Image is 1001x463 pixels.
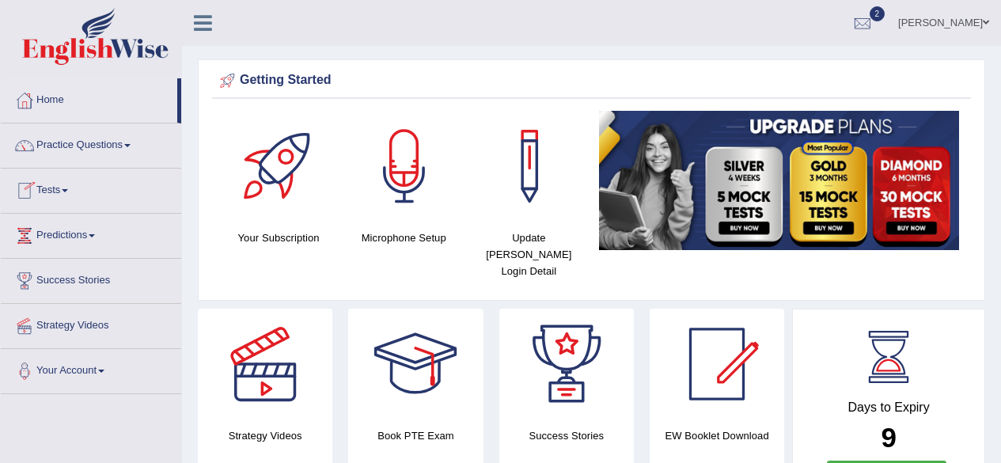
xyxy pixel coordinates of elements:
a: Strategy Videos [1,304,181,343]
h4: Days to Expiry [810,400,967,415]
h4: Microphone Setup [349,230,458,246]
div: Getting Started [216,69,967,93]
h4: EW Booklet Download [650,427,784,444]
a: Tests [1,169,181,208]
a: Practice Questions [1,123,181,163]
h4: Update [PERSON_NAME] Login Detail [474,230,583,279]
h4: Success Stories [499,427,634,444]
a: Predictions [1,214,181,253]
h4: Strategy Videos [198,427,332,444]
h4: Your Subscription [224,230,333,246]
a: Home [1,78,177,118]
b: 9 [881,422,896,453]
h4: Book PTE Exam [348,427,483,444]
a: Your Account [1,349,181,389]
a: Success Stories [1,259,181,298]
span: 2 [870,6,885,21]
img: small5.jpg [599,111,959,250]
